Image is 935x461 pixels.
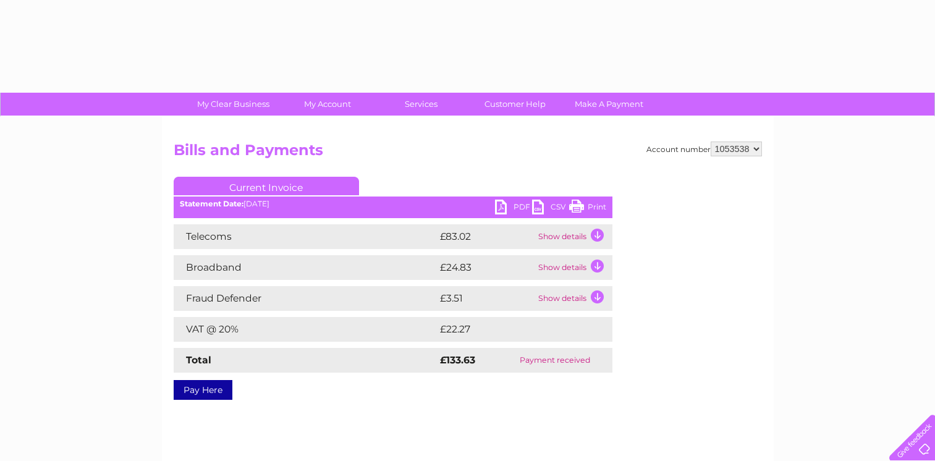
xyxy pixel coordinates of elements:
[464,93,566,116] a: Customer Help
[276,93,378,116] a: My Account
[174,286,437,311] td: Fraud Defender
[174,177,359,195] a: Current Invoice
[186,354,211,366] strong: Total
[370,93,472,116] a: Services
[174,317,437,342] td: VAT @ 20%
[437,317,587,342] td: £22.27
[535,255,612,280] td: Show details
[535,224,612,249] td: Show details
[174,224,437,249] td: Telecoms
[535,286,612,311] td: Show details
[437,286,535,311] td: £3.51
[174,200,612,208] div: [DATE]
[569,200,606,218] a: Print
[498,348,612,373] td: Payment received
[174,255,437,280] td: Broadband
[558,93,660,116] a: Make A Payment
[646,142,762,156] div: Account number
[440,354,475,366] strong: £133.63
[182,93,284,116] a: My Clear Business
[174,142,762,165] h2: Bills and Payments
[495,200,532,218] a: PDF
[174,380,232,400] a: Pay Here
[532,200,569,218] a: CSV
[180,199,243,208] b: Statement Date:
[437,255,535,280] td: £24.83
[437,224,535,249] td: £83.02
